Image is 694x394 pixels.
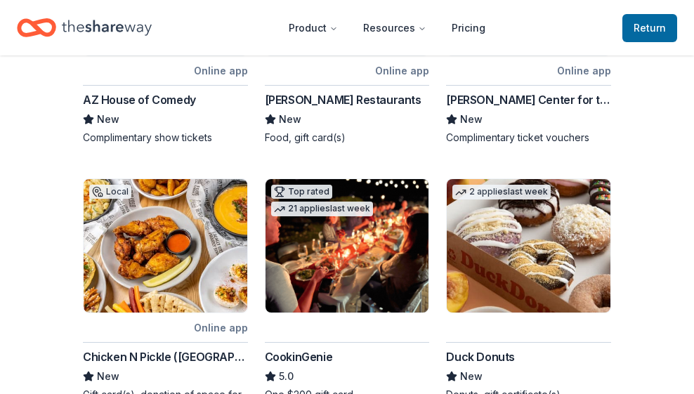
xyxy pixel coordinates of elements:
nav: Main [277,11,497,44]
div: Complimentary ticket vouchers [446,131,611,145]
div: 21 applies last week [271,202,373,216]
div: CookinGenie [265,348,333,365]
a: Return [622,14,677,42]
div: Top rated [271,185,332,199]
span: New [460,368,483,385]
span: New [97,368,119,385]
div: AZ House of Comedy [83,91,196,108]
img: Image for Chicken N Pickle (Glendale) [84,179,247,313]
div: Complimentary show tickets [83,131,248,145]
div: Chicken N Pickle ([GEOGRAPHIC_DATA]) [83,348,248,365]
div: Food, gift card(s) [265,131,430,145]
span: New [460,111,483,128]
div: 2 applies last week [452,185,551,199]
img: Image for CookinGenie [266,179,429,313]
span: 5.0 [279,368,294,385]
a: Home [17,11,152,44]
div: Online app [194,319,248,336]
span: New [279,111,301,128]
img: Image for Duck Donuts [447,179,610,313]
span: Return [634,20,666,37]
div: [PERSON_NAME] Center for the Arts [446,91,611,108]
div: [PERSON_NAME] Restaurants [265,91,421,108]
div: Online app [194,62,248,79]
div: Duck Donuts [446,348,515,365]
button: Resources [352,14,438,42]
div: Online app [375,62,429,79]
button: Product [277,14,349,42]
div: Online app [557,62,611,79]
div: Local [89,185,131,199]
a: Pricing [440,14,497,42]
span: New [97,111,119,128]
